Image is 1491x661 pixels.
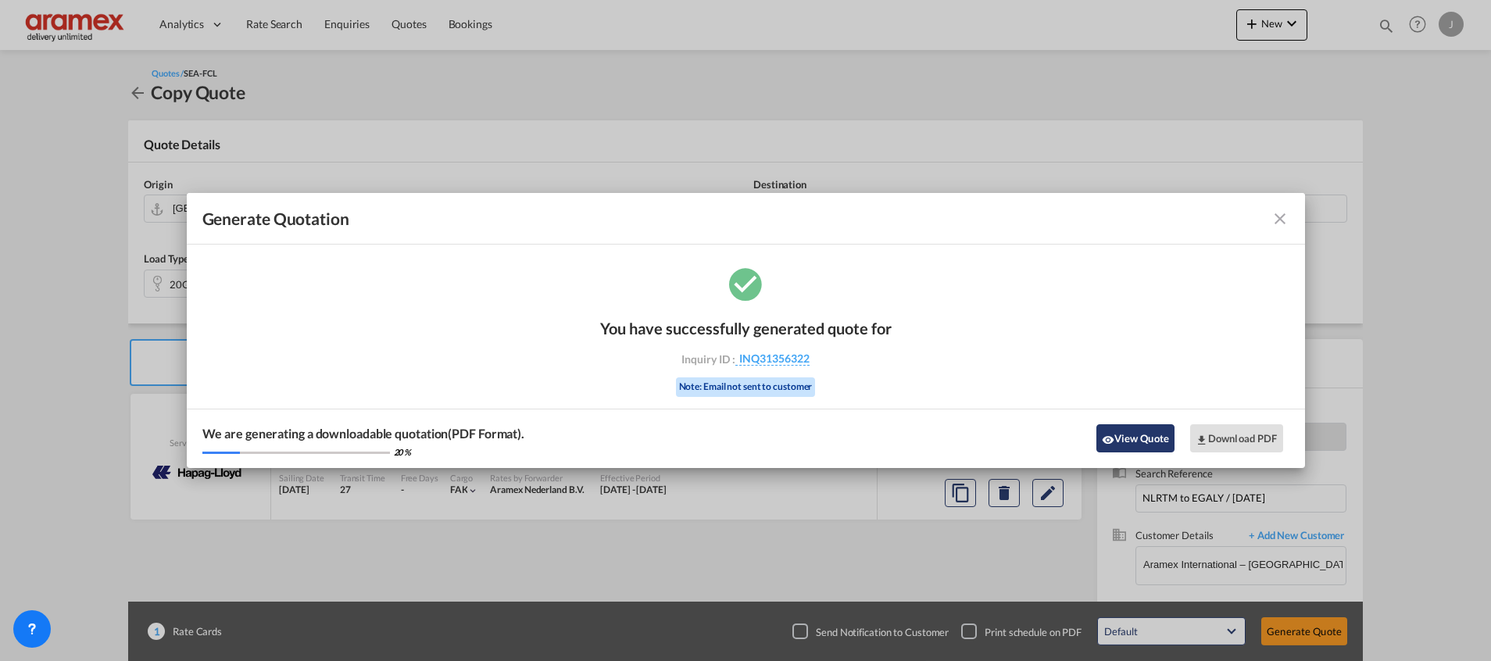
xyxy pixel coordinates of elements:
div: Note: Email not sent to customer [676,377,816,397]
div: Inquiry ID : [655,352,836,366]
md-icon: icon-download [1196,434,1208,446]
md-icon: icon-eye [1102,434,1114,446]
md-icon: icon-close fg-AAA8AD cursor m-0 [1271,209,1289,228]
md-dialog: Generate Quotation You ... [187,193,1305,468]
div: You have successfully generated quote for [600,319,892,338]
span: Generate Quotation [202,209,349,229]
span: INQ31356322 [735,352,810,366]
button: Download PDF [1190,424,1283,452]
div: We are generating a downloadable quotation(PDF Format). [202,425,525,442]
div: 20 % [394,446,412,458]
button: icon-eyeView Quote [1096,424,1175,452]
md-icon: icon-checkbox-marked-circle [726,264,765,303]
